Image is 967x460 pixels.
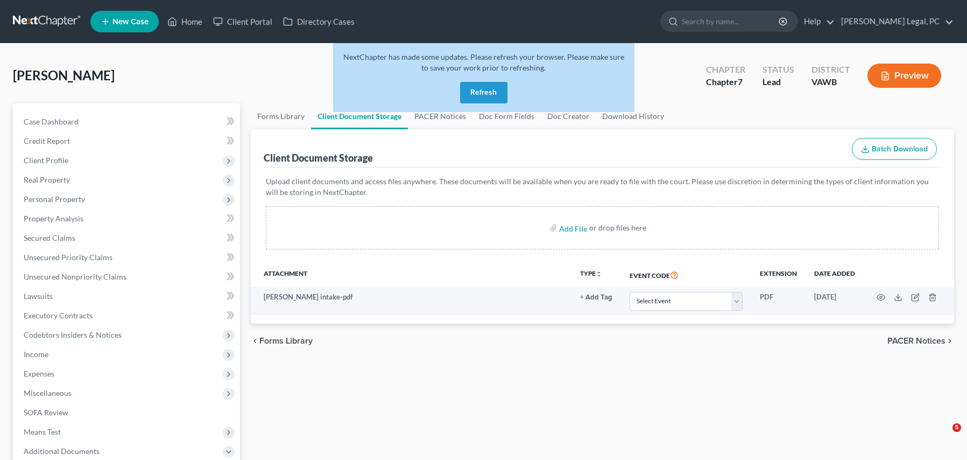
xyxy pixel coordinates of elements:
a: Secured Claims [15,228,240,248]
span: Codebtors Insiders & Notices [24,330,122,339]
span: Unsecured Nonpriority Claims [24,272,126,281]
a: Property Analysis [15,209,240,228]
div: District [811,64,850,76]
span: Forms Library [259,337,313,345]
button: PACER Notices chevron_right [887,337,954,345]
i: chevron_left [251,337,259,345]
div: Chapter [706,76,745,88]
th: Extension [751,262,806,287]
th: Event Code [621,262,751,287]
span: NextChapter has made some updates. Please refresh your browser. Please make sure to save your wor... [343,52,624,72]
span: 5 [952,423,961,432]
div: VAWB [811,76,850,88]
span: Property Analysis [24,214,83,223]
a: [PERSON_NAME] Legal, PC [836,12,954,31]
span: Executory Contracts [24,311,93,320]
a: Case Dashboard [15,112,240,131]
input: Search by name... [682,11,780,31]
span: Unsecured Priority Claims [24,253,112,262]
span: Batch Download [872,144,928,154]
a: Lawsuits [15,287,240,306]
a: Forms Library [251,103,311,129]
span: Miscellaneous [24,388,72,398]
div: Client Document Storage [264,151,373,164]
span: Client Profile [24,156,68,165]
th: Date added [806,262,864,287]
a: Unsecured Nonpriority Claims [15,267,240,287]
div: Chapter [706,64,745,76]
span: Case Dashboard [24,117,79,126]
button: + Add Tag [580,294,612,301]
a: Help [799,12,835,31]
span: 7 [738,76,743,87]
th: Attachment [251,262,571,287]
span: Personal Property [24,194,85,204]
div: Status [763,64,794,76]
i: chevron_right [945,337,954,345]
a: + Add Tag [580,292,612,302]
span: Means Test [24,427,61,436]
iframe: Intercom live chat [930,423,956,449]
button: Batch Download [852,138,937,161]
span: Secured Claims [24,233,75,242]
a: Executory Contracts [15,306,240,325]
p: Upload client documents and access files anywhere. These documents will be available when you are... [266,176,939,198]
td: [PERSON_NAME] intake-pdf [251,287,571,315]
span: SOFA Review [24,408,68,417]
a: Client Portal [208,12,278,31]
span: Real Property [24,175,70,184]
a: Home [162,12,208,31]
span: Additional Documents [24,447,100,456]
button: Preview [867,64,941,88]
a: SOFA Review [15,403,240,422]
td: [DATE] [806,287,864,315]
span: PACER Notices [887,337,945,345]
a: Credit Report [15,131,240,151]
div: Lead [763,76,794,88]
span: Credit Report [24,136,70,145]
a: Client Document Storage [311,103,408,129]
td: PDF [751,287,806,315]
span: Income [24,350,48,359]
a: Directory Cases [278,12,360,31]
i: unfold_more [596,271,602,277]
a: Unsecured Priority Claims [15,248,240,267]
div: or drop files here [589,222,646,233]
button: TYPEunfold_more [580,270,602,277]
span: Lawsuits [24,291,53,301]
span: New Case [112,18,149,26]
button: Refresh [460,82,507,103]
span: Expenses [24,369,54,378]
span: [PERSON_NAME] [13,67,115,83]
button: chevron_left Forms Library [251,337,313,345]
